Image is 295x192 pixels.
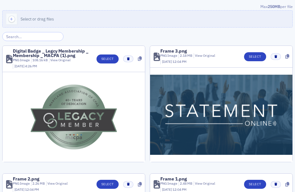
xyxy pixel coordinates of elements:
[160,177,187,181] div: Frame 1.png
[14,64,25,68] span: [DATE]
[25,64,37,68] span: 4:26 PM
[97,180,119,189] button: Select
[195,181,215,186] a: View Original
[162,59,173,64] span: [DATE]
[2,10,293,28] button: Select or drag files
[14,187,25,192] span: [DATE]
[13,177,39,181] div: Frame 2.png
[13,58,30,63] div: PNG Image
[21,16,54,21] span: Select or drag files
[173,59,187,64] span: 12:04 PM
[160,49,187,53] div: Frame 3.png
[31,58,48,63] div: 108.16 kB
[160,53,177,58] div: PNG Image
[244,180,266,189] button: Select
[97,54,119,63] button: Select
[2,32,63,41] input: Search…
[179,181,193,186] div: 2.48 MB
[47,181,68,186] a: View Original
[13,49,92,58] div: Digital Badge _ Legcy Membership _ Membership _ MACPA (1).png
[244,52,266,61] button: Select
[268,4,280,9] span: 250MB
[2,4,293,11] div: Max per file
[162,187,173,192] span: [DATE]
[173,187,187,192] span: 12:04 PM
[13,181,30,186] div: PNG Image
[50,58,71,62] a: View Original
[179,53,193,58] div: 2.18 MB
[25,187,39,192] span: 12:04 PM
[195,53,215,58] a: View Original
[31,181,45,186] div: 2.26 MB
[160,181,177,186] div: PNG Image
